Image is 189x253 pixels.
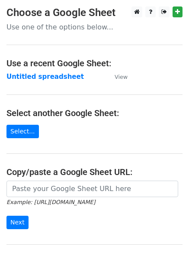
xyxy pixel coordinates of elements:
[6,199,95,205] small: Example: [URL][DOMAIN_NAME]
[106,73,128,81] a: View
[115,74,128,80] small: View
[6,6,183,19] h3: Choose a Google Sheet
[6,216,29,229] input: Next
[6,73,84,81] a: Untitled spreadsheet
[6,125,39,138] a: Select...
[6,23,183,32] p: Use one of the options below...
[146,211,189,253] iframe: Chat Widget
[6,108,183,118] h4: Select another Google Sheet:
[6,58,183,68] h4: Use a recent Google Sheet:
[6,167,183,177] h4: Copy/paste a Google Sheet URL:
[6,181,178,197] input: Paste your Google Sheet URL here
